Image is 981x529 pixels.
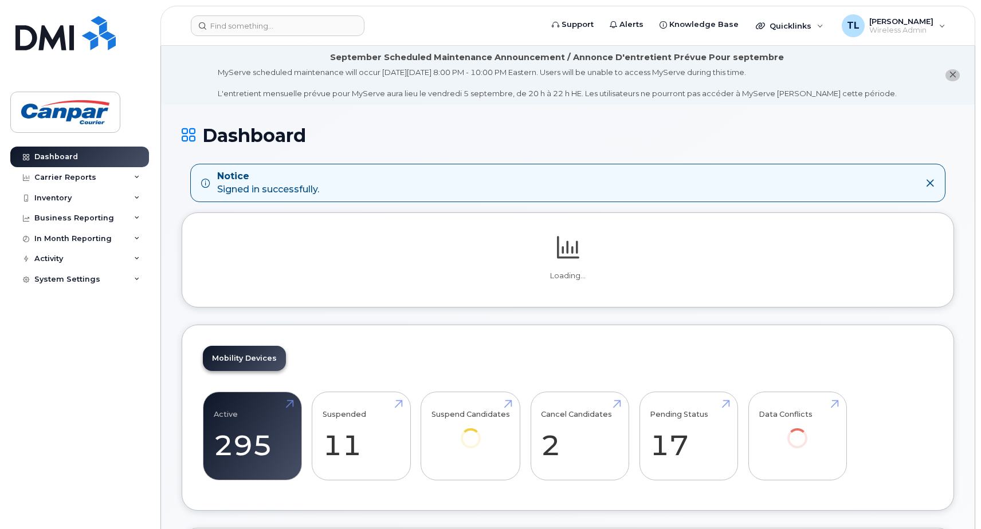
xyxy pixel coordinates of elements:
[541,398,618,474] a: Cancel Candidates 2
[214,398,291,474] a: Active 295
[217,170,319,196] div: Signed in successfully.
[203,271,933,281] p: Loading...
[431,398,510,464] a: Suspend Candidates
[759,398,836,464] a: Data Conflicts
[217,170,319,183] strong: Notice
[203,346,286,371] a: Mobility Devices
[650,398,727,474] a: Pending Status 17
[182,125,954,145] h1: Dashboard
[323,398,400,474] a: Suspended 11
[218,67,897,99] div: MyServe scheduled maintenance will occur [DATE][DATE] 8:00 PM - 10:00 PM Eastern. Users will be u...
[945,69,960,81] button: close notification
[330,52,784,64] div: September Scheduled Maintenance Announcement / Annonce D'entretient Prévue Pour septembre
